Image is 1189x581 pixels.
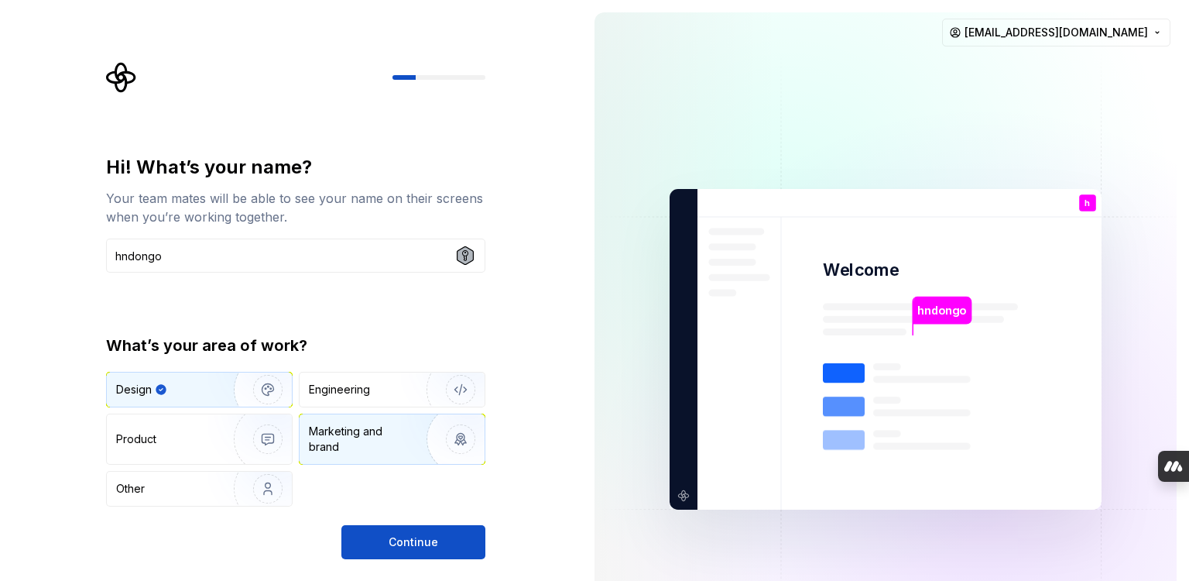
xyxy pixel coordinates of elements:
[942,19,1170,46] button: [EMAIL_ADDRESS][DOMAIN_NAME]
[106,62,137,93] svg: Supernova Logo
[116,431,156,447] div: Product
[106,155,485,180] div: Hi! What’s your name?
[389,535,438,550] span: Continue
[341,525,485,559] button: Continue
[823,259,899,281] p: Welcome
[106,189,485,226] div: Your team mates will be able to see your name on their screens when you’re working together.
[106,239,485,273] input: Han Solo
[309,424,413,455] div: Marketing and brand
[917,302,966,319] p: hndongo
[965,25,1148,40] span: [EMAIL_ADDRESS][DOMAIN_NAME]
[1084,199,1090,208] p: h
[309,382,370,397] div: Engineering
[116,481,145,497] div: Other
[106,335,485,356] div: What’s your area of work?
[116,382,152,397] div: Design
